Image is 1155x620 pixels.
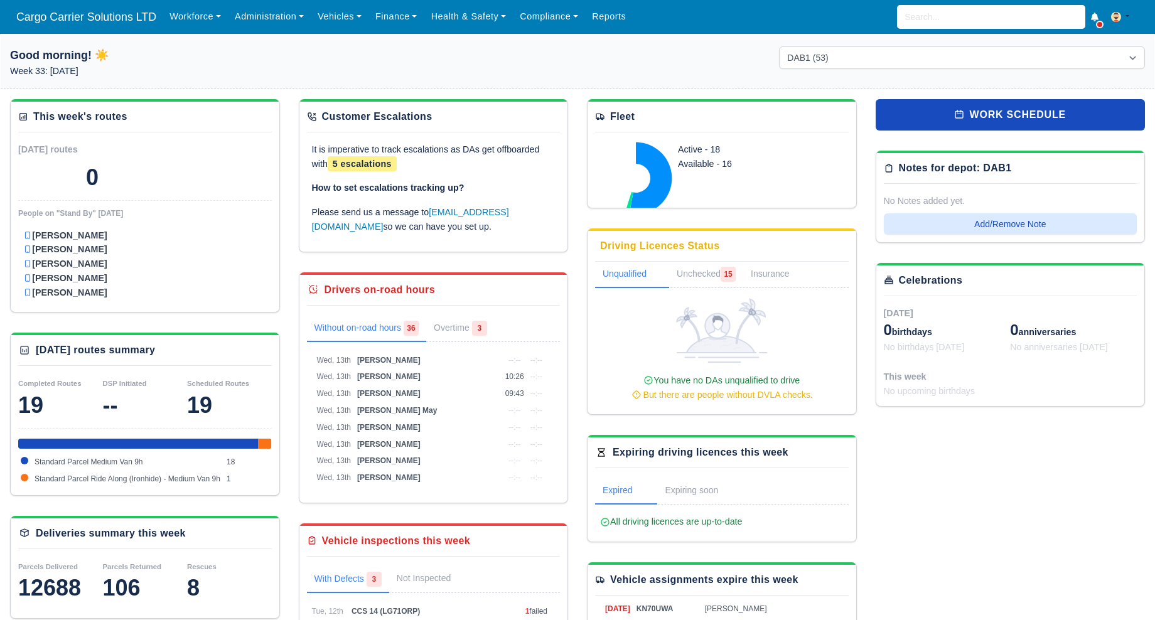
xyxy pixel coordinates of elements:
[884,194,1137,208] div: No Notes added yet.
[884,320,1011,340] div: birthdays
[102,563,161,570] small: Parcels Returned
[368,4,424,29] a: Finance
[10,46,376,64] h1: Good morning! ☀️
[187,380,249,387] small: Scheduled Routes
[899,273,963,288] div: Celebrations
[23,228,267,243] a: [PERSON_NAME]
[897,5,1085,29] input: Search...
[600,238,720,254] div: Driving Licences Status
[317,456,351,465] span: Wed, 13th
[312,607,343,616] span: Tue, 12th
[317,372,351,381] span: Wed, 13th
[322,533,471,548] div: Vehicle inspections this week
[18,393,102,418] div: 19
[10,4,163,29] span: Cargo Carrier Solutions LTD
[530,356,542,365] span: --:--
[10,64,376,78] p: Week 33: [DATE]
[357,440,421,449] span: [PERSON_NAME]
[36,526,186,541] div: Deliveries summary this week
[678,142,805,157] div: Active - 18
[102,393,186,418] div: --
[357,473,421,482] span: [PERSON_NAME]
[1010,320,1137,340] div: anniversaries
[23,242,267,257] a: [PERSON_NAME]
[472,321,487,336] span: 3
[508,406,520,415] span: --:--
[357,423,421,432] span: [PERSON_NAME]
[312,142,556,171] p: It is imperative to track escalations as DAs get offboarded with
[637,604,674,613] span: KN70UWA
[522,603,560,620] td: failed
[223,454,272,471] td: 18
[328,156,397,171] span: 5 escalations
[317,356,351,365] span: Wed, 13th
[605,604,630,613] span: [DATE]
[102,380,146,387] small: DSP Initiated
[18,380,82,387] small: Completed Routes
[613,445,788,460] div: Expiring driving licences this week
[187,563,217,570] small: Rescues
[35,474,220,483] span: Standard Parcel Ride Along (Ironhide) - Medium Van 9h
[585,4,633,29] a: Reports
[508,473,520,482] span: --:--
[530,372,542,381] span: --:--
[610,109,635,124] div: Fleet
[18,142,145,157] div: [DATE] routes
[18,208,272,218] div: People on "Stand By" [DATE]
[610,572,798,587] div: Vehicle assignments expire this week
[317,440,351,449] span: Wed, 13th
[508,423,520,432] span: --:--
[505,372,524,381] span: 10:26
[357,372,421,381] span: [PERSON_NAME]
[317,423,351,432] span: Wed, 13th
[357,456,421,465] span: [PERSON_NAME]
[508,456,520,465] span: --:--
[317,406,351,415] span: Wed, 13th
[312,181,556,195] p: How to set escalations tracking up?
[317,389,351,398] span: Wed, 13th
[187,575,271,601] div: 8
[424,4,513,29] a: Health & Safety
[322,109,432,124] div: Customer Escalations
[357,389,421,398] span: [PERSON_NAME]
[325,282,435,297] div: Drivers on-road hours
[884,213,1137,235] button: Add/Remove Note
[884,321,892,338] span: 0
[352,607,420,616] span: CCS 14 (LG71ORP)
[86,165,99,190] div: 0
[23,286,267,300] a: [PERSON_NAME]
[317,473,351,482] span: Wed, 13th
[899,161,1012,176] div: Notes for depot: DAB1
[530,423,542,432] span: --:--
[307,316,427,342] a: Without on-road hours
[530,456,542,465] span: --:--
[508,356,520,365] span: --:--
[33,109,127,124] div: This week's routes
[600,388,844,402] div: But there are people without DVLA checks.
[389,567,458,591] a: Not Inspected
[311,4,368,29] a: Vehicles
[187,393,271,418] div: 19
[600,373,844,402] div: You have no DAs unqualified to drive
[228,4,311,29] a: Administration
[23,257,267,271] a: [PERSON_NAME]
[721,267,736,282] span: 15
[678,157,805,171] div: Available - 16
[884,342,965,352] span: No birthdays [DATE]
[307,567,389,593] a: With Defects
[505,389,524,398] span: 09:43
[36,343,155,358] div: [DATE] routes summary
[23,271,267,286] a: [PERSON_NAME]
[884,386,975,396] span: No upcoming birthdays
[102,575,186,601] div: 106
[367,572,382,587] span: 3
[595,478,657,505] a: Expired
[426,316,495,342] a: Overtime
[1010,342,1108,352] span: No anniversaries [DATE]
[18,439,258,449] div: Standard Parcel Medium Van 9h
[595,262,669,288] a: Unqualified
[884,308,913,318] span: [DATE]
[258,439,271,449] div: Standard Parcel Ride Along (Ironhide) - Medium Van 9h
[35,457,143,466] span: Standard Parcel Medium Van 9h
[312,207,509,232] a: [EMAIL_ADDRESS][DOMAIN_NAME]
